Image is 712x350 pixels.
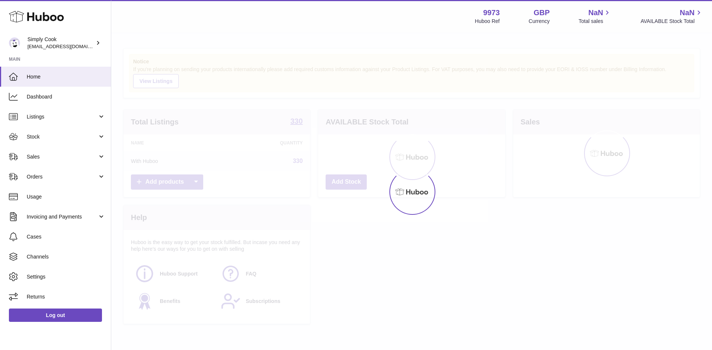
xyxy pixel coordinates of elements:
span: NaN [680,8,695,18]
span: Total sales [578,18,612,25]
div: Huboo Ref [475,18,500,25]
span: Dashboard [27,93,105,100]
span: Returns [27,293,105,300]
strong: GBP [534,8,550,18]
span: Channels [27,253,105,260]
strong: 9973 [483,8,500,18]
span: Invoicing and Payments [27,213,98,220]
span: Home [27,73,105,80]
a: NaN Total sales [578,8,612,25]
a: NaN AVAILABLE Stock Total [640,8,703,25]
span: Sales [27,153,98,160]
span: AVAILABLE Stock Total [640,18,703,25]
span: Stock [27,133,98,140]
div: Simply Cook [27,36,94,50]
img: internalAdmin-9973@internal.huboo.com [9,37,20,49]
span: [EMAIL_ADDRESS][DOMAIN_NAME] [27,43,109,49]
div: Currency [529,18,550,25]
span: Orders [27,173,98,180]
span: NaN [588,8,603,18]
span: Usage [27,193,105,200]
span: Cases [27,233,105,240]
a: Log out [9,309,102,322]
span: Settings [27,273,105,280]
span: Listings [27,113,98,120]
